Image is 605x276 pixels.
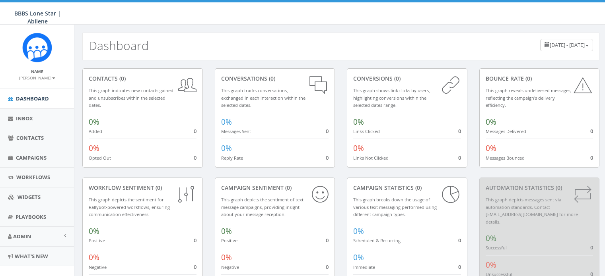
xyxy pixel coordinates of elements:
small: Links Clicked [353,128,380,134]
span: 0% [353,143,364,153]
span: 0% [353,117,364,127]
small: This graph depicts the sentiment for RallyBot-powered workflows, ensuring communication effective... [89,197,170,217]
small: This graph shows link clicks by users, highlighting conversions within the selected dates range. [353,87,430,108]
div: Campaign Sentiment [221,184,329,192]
small: Positive [221,237,237,243]
small: [PERSON_NAME] [19,75,55,81]
span: Widgets [18,193,41,201]
small: Messages Bounced [486,155,525,161]
span: (0) [393,75,401,82]
span: (0) [154,184,162,191]
div: Workflow Sentiment [89,184,196,192]
img: Rally_Corp_Icon_1.png [22,33,52,62]
span: Playbooks [16,213,46,220]
span: (0) [554,184,562,191]
span: 0 [458,154,461,161]
span: 0% [486,117,496,127]
span: 0% [221,117,232,127]
span: Workflows [16,174,50,181]
span: 0 [194,263,196,270]
small: This graph depicts messages sent via automation standards. Contact [EMAIL_ADDRESS][DOMAIN_NAME] f... [486,197,578,225]
span: 0 [326,263,329,270]
small: Immediate [353,264,375,270]
span: Admin [13,233,31,240]
span: 0 [194,237,196,244]
small: Opted Out [89,155,111,161]
div: conversations [221,75,329,83]
small: Negative [221,264,239,270]
span: (0) [284,184,292,191]
span: 0% [221,226,232,236]
span: 0 [326,154,329,161]
span: BBBS Lone Star | Abilene [14,10,61,25]
span: 0% [486,233,496,243]
small: Successful [486,245,507,251]
div: Automation Statistics [486,184,593,192]
span: (0) [524,75,532,82]
a: [PERSON_NAME] [19,74,55,81]
span: 0% [89,252,99,262]
span: What's New [15,253,48,260]
span: (0) [118,75,126,82]
span: (0) [414,184,422,191]
span: 0% [221,143,232,153]
small: Negative [89,264,107,270]
small: Messages Sent [221,128,251,134]
div: Bounce Rate [486,75,593,83]
span: 0 [590,154,593,161]
small: Messages Delivered [486,128,526,134]
span: 0% [486,143,496,153]
small: Scheduled & Recurring [353,237,401,243]
span: 0% [89,117,99,127]
span: 0% [89,143,99,153]
span: 0 [326,127,329,135]
h2: Dashboard [89,39,149,52]
small: Links Not Clicked [353,155,389,161]
span: 0% [486,260,496,270]
span: Dashboard [16,95,49,102]
span: 0% [89,226,99,236]
small: Positive [89,237,105,243]
span: Campaigns [16,154,47,161]
span: 0% [353,252,364,262]
div: conversions [353,75,461,83]
span: 0% [221,252,232,262]
span: Contacts [16,134,44,141]
span: 0 [194,154,196,161]
small: Added [89,128,102,134]
span: 0 [590,127,593,135]
div: Campaign Statistics [353,184,461,192]
span: 0 [458,263,461,270]
span: 0% [353,226,364,236]
span: 0 [326,237,329,244]
span: 0 [458,237,461,244]
span: [DATE] - [DATE] [550,41,585,48]
span: Inbox [16,115,33,122]
small: This graph reveals undelivered messages, reflecting the campaign's delivery efficiency. [486,87,572,108]
div: contacts [89,75,196,83]
small: This graph depicts the sentiment of text message campaigns, providing insight about your message ... [221,197,303,217]
small: This graph indicates new contacts gained and unsubscribes within the selected dates. [89,87,173,108]
span: (0) [267,75,275,82]
small: Reply Rate [221,155,243,161]
span: 0 [194,127,196,135]
small: Name [31,69,43,74]
small: This graph tracks conversations, exchanged in each interaction within the selected dates. [221,87,305,108]
span: 0 [458,127,461,135]
span: 0 [590,244,593,251]
small: This graph breaks down the usage of various text messaging performed using different campaign types. [353,197,437,217]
